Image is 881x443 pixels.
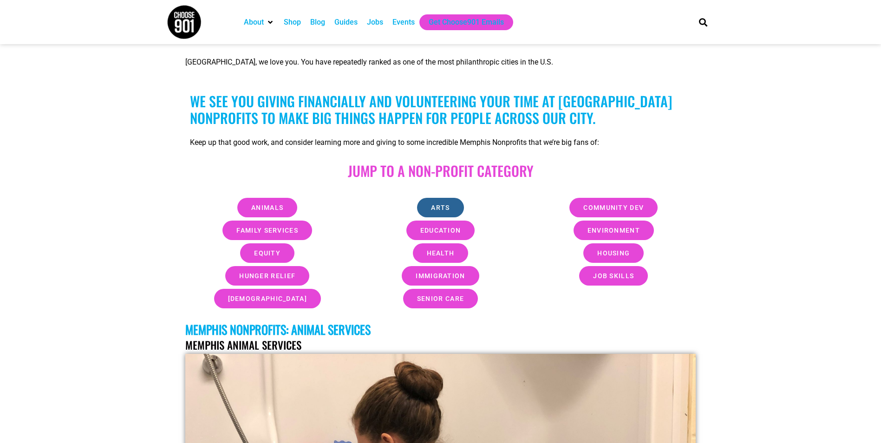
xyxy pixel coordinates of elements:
span: Senior Care [417,295,464,302]
span: Immigration [416,273,465,279]
div: About [239,14,279,30]
div: Search [695,14,711,30]
span: Family Services [236,227,298,234]
a: Senior Care [403,289,478,308]
a: Hunger Relief [225,266,309,286]
h3: Memphis Nonprofits: Animal Services [185,322,695,337]
a: About [244,17,264,28]
a: Arts [417,198,463,217]
p: [GEOGRAPHIC_DATA], we love you. You have repeatedly ranked as one of the most philanthropic citie... [185,57,695,68]
nav: Main nav [239,14,683,30]
span: Equity [254,250,281,256]
span: housing [597,250,630,256]
span: Community Dev [583,204,644,211]
span: Job Skills [593,273,634,279]
span: Education [420,227,461,234]
span: Environment [587,227,640,234]
a: Events [392,17,415,28]
h2: JUMP TO A NON-PRofit Category [190,163,691,179]
a: Guides [334,17,358,28]
span: [DEMOGRAPHIC_DATA] [228,295,307,302]
span: Health [427,250,455,256]
a: [DEMOGRAPHIC_DATA] [214,289,321,308]
a: Family Services [222,221,312,240]
a: Shop [284,17,301,28]
span: Arts [431,204,450,211]
a: Memphis Animal Services [185,337,301,353]
a: Get Choose901 Emails [429,17,504,28]
a: Equity [240,243,294,263]
a: Animals [237,198,297,217]
a: Blog [310,17,325,28]
span: Hunger Relief [239,273,295,279]
a: Health [413,243,469,263]
h2: We see you giving financially and volunteering your time at [GEOGRAPHIC_DATA] nonprofits to make ... [190,93,691,126]
a: housing [583,243,644,263]
span: Animals [251,204,283,211]
a: Jobs [367,17,383,28]
a: Job Skills [579,266,648,286]
a: Education [406,221,475,240]
p: Keep up that good work, and consider learning more and giving to some incredible Memphis Nonprofi... [190,137,691,148]
a: Community Dev [569,198,658,217]
a: Environment [574,221,654,240]
a: Immigration [402,266,479,286]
